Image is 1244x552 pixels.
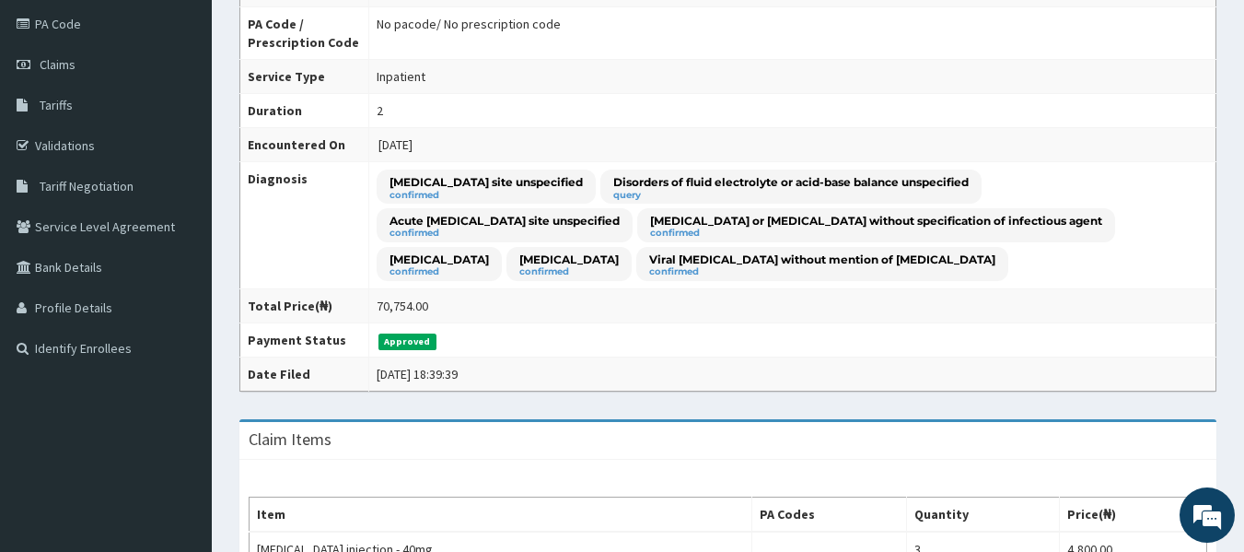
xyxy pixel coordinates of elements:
[613,191,969,200] small: query
[250,498,752,533] th: Item
[240,7,369,60] th: PA Code / Prescription Code
[240,128,369,162] th: Encountered On
[240,60,369,94] th: Service Type
[40,178,134,194] span: Tariff Negotiation
[40,97,73,113] span: Tariffs
[34,92,75,138] img: d_794563401_company_1708531726252_794563401
[240,94,369,128] th: Duration
[107,161,254,347] span: We're online!
[389,174,583,190] p: [MEDICAL_DATA] site unspecified
[907,498,1060,533] th: Quantity
[389,213,620,229] p: Acute [MEDICAL_DATA] site unspecified
[377,101,383,120] div: 2
[752,498,907,533] th: PA Codes
[377,67,425,86] div: Inpatient
[389,191,583,200] small: confirmed
[519,267,619,276] small: confirmed
[249,431,331,448] h3: Claim Items
[377,15,561,33] div: No pacode / No prescription code
[96,103,309,127] div: Chat with us now
[389,252,489,267] p: [MEDICAL_DATA]
[650,213,1102,229] p: [MEDICAL_DATA] or [MEDICAL_DATA] without specification of infectious agent
[240,162,369,289] th: Diagnosis
[649,267,995,276] small: confirmed
[240,358,369,392] th: Date Filed
[1060,498,1207,533] th: Price(₦)
[649,252,995,267] p: Viral [MEDICAL_DATA] without mention of [MEDICAL_DATA]
[377,297,428,315] div: 70,754.00
[378,136,413,153] span: [DATE]
[240,289,369,323] th: Total Price(₦)
[519,252,619,267] p: [MEDICAL_DATA]
[378,334,436,350] span: Approved
[9,361,351,426] textarea: Type your message and hit 'Enter'
[650,229,1102,238] small: confirmed
[389,229,620,238] small: confirmed
[302,9,346,53] div: Minimize live chat window
[613,174,969,190] p: Disorders of fluid electrolyte or acid-base balance unspecified
[389,267,489,276] small: confirmed
[377,365,458,383] div: [DATE] 18:39:39
[240,323,369,358] th: Payment Status
[40,56,76,73] span: Claims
